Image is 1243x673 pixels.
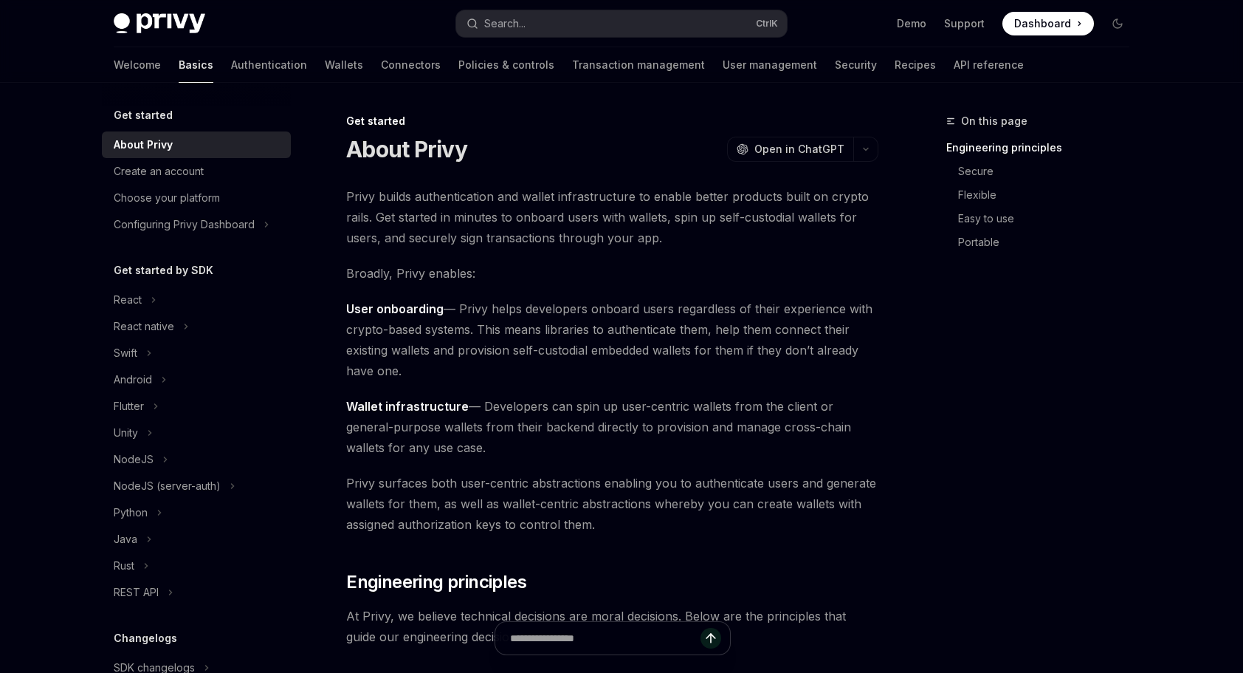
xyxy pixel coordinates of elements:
[346,298,878,381] span: — Privy helps developers onboard users regardless of their experience with crypto-based systems. ...
[510,622,700,655] input: Ask a question...
[1014,16,1071,31] span: Dashboard
[381,47,441,83] a: Connectors
[456,10,787,37] button: Open search
[114,477,221,495] div: NodeJS (server-auth)
[325,47,363,83] a: Wallets
[114,47,161,83] a: Welcome
[944,16,985,31] a: Support
[897,16,926,31] a: Demo
[1002,12,1094,35] a: Dashboard
[114,371,152,389] div: Android
[961,112,1027,130] span: On this page
[346,136,467,163] h1: About Privy
[723,47,817,83] a: User management
[835,47,877,83] a: Security
[102,211,291,238] button: Toggle Configuring Privy Dashboard section
[114,504,148,522] div: Python
[346,570,526,594] span: Engineering principles
[102,366,291,393] button: Toggle Android section
[572,47,705,83] a: Transaction management
[102,340,291,366] button: Toggle Swift section
[946,230,1141,254] a: Portable
[231,47,307,83] a: Authentication
[114,397,144,415] div: Flutter
[102,579,291,606] button: Toggle REST API section
[102,553,291,579] button: Toggle Rust section
[102,313,291,340] button: Toggle React native section
[946,183,1141,207] a: Flexible
[756,18,778,30] span: Ctrl K
[102,287,291,313] button: Toggle React section
[727,137,853,162] button: Open in ChatGPT
[102,526,291,553] button: Toggle Java section
[114,163,204,180] div: Create an account
[102,420,291,446] button: Toggle Unity section
[114,584,159,601] div: REST API
[346,301,444,316] strong: User onboarding
[179,47,213,83] a: Basics
[346,473,878,535] span: Privy surfaces both user-centric abstractions enabling you to authenticate users and generate wal...
[114,344,137,362] div: Swift
[895,47,936,83] a: Recipes
[114,424,138,442] div: Unity
[102,131,291,158] a: About Privy
[346,606,878,647] span: At Privy, we believe technical decisions are moral decisions. Below are the principles that guide...
[346,114,878,129] div: Get started
[700,628,721,649] button: Send message
[102,499,291,526] button: Toggle Python section
[946,207,1141,230] a: Easy to use
[114,106,173,124] h5: Get started
[954,47,1024,83] a: API reference
[114,216,255,233] div: Configuring Privy Dashboard
[114,189,220,207] div: Choose your platform
[102,473,291,499] button: Toggle NodeJS (server-auth) section
[346,399,469,414] strong: Wallet infrastructure
[102,393,291,420] button: Toggle Flutter section
[114,530,137,548] div: Java
[102,185,291,211] a: Choose your platform
[114,291,142,309] div: React
[114,262,213,279] h5: Get started by SDK
[946,136,1141,160] a: Engineering principles
[114,557,134,575] div: Rust
[484,15,526,33] div: Search...
[346,396,878,458] span: — Developers can spin up user-centric wallets from the client or general-purpose wallets from the...
[346,186,878,248] span: Privy builds authentication and wallet infrastructure to enable better products built on crypto r...
[946,160,1141,183] a: Secure
[114,318,174,335] div: React native
[114,629,177,647] h5: Changelogs
[1106,12,1129,35] button: Toggle dark mode
[114,13,205,34] img: dark logo
[114,451,154,468] div: NodeJS
[102,446,291,473] button: Toggle NodeJS section
[346,263,878,284] span: Broadly, Privy enables:
[114,136,173,154] div: About Privy
[102,158,291,185] a: Create an account
[754,142,844,157] span: Open in ChatGPT
[458,47,554,83] a: Policies & controls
